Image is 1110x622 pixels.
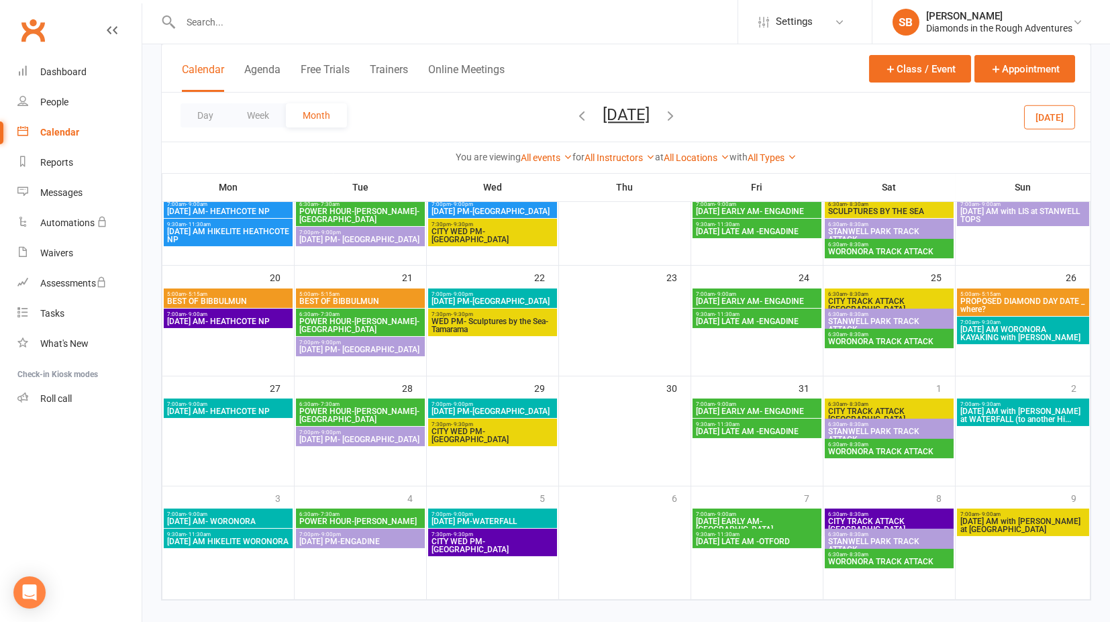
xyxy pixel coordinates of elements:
th: Thu [559,173,691,201]
span: - 9:30pm [451,311,473,317]
span: 9:30am [166,531,290,537]
span: - 9:30pm [451,421,473,427]
div: 5 [540,486,558,509]
a: Dashboard [17,57,142,87]
span: 7:00am [166,201,290,207]
span: STANWELL PARK TRACK ATTACK [827,227,951,244]
span: 7:00am [960,201,1087,207]
span: 6:30am [299,311,422,317]
a: Waivers [17,238,142,268]
span: [DATE] PM-WATERFALL [431,517,554,525]
span: - 9:30am [979,401,1001,407]
span: - 8:30am [847,401,868,407]
span: - 8:30am [847,291,868,297]
button: Appointment [974,55,1075,83]
div: Tasks [40,308,64,319]
button: [DATE] [603,105,650,124]
div: Diamonds in the Rough Adventures [926,22,1072,34]
span: - 9:00am [715,291,736,297]
span: Settings [776,7,813,37]
div: 22 [534,266,558,288]
span: - 9:00am [979,201,1001,207]
button: Online Meetings [428,63,505,92]
span: CITY TRACK ATTACK [GEOGRAPHIC_DATA] [827,407,951,423]
span: 7:00am [166,401,290,407]
span: [DATE] PM-[GEOGRAPHIC_DATA] [431,207,554,215]
div: Open Intercom Messenger [13,576,46,609]
span: 7:00am [695,511,819,517]
span: - 11:30am [715,531,740,537]
span: [DATE] AM- HEATHCOTE NP [166,407,290,415]
button: Free Trials [301,63,350,92]
span: 6:30am [827,311,951,317]
span: 7:00am [960,319,1087,325]
span: [DATE] AM HIKELITE WORONORA [166,537,290,546]
a: All Locations [664,152,729,163]
a: What's New [17,329,142,359]
div: 21 [402,266,426,288]
th: Mon [162,173,295,201]
button: Class / Event [869,55,971,83]
div: 30 [666,376,691,399]
div: Roll call [40,393,72,404]
span: 6:30am [827,442,951,448]
div: Automations [40,217,95,228]
span: 7:00am [695,291,819,297]
span: [DATE] EARLY AM- ENGADINE [695,207,819,215]
span: 7:00pm [299,229,422,236]
span: 6:30am [827,242,951,248]
span: 7:00am [166,511,290,517]
span: - 7:30am [318,401,340,407]
div: Assessments [40,278,107,289]
a: Clubworx [16,13,50,47]
span: - 9:00am [979,511,1001,517]
span: 5:00am [960,291,1087,297]
span: 7:30pm [431,311,554,317]
div: People [40,97,68,107]
span: 7:30pm [431,531,554,537]
span: 7:00am [960,401,1087,407]
span: 7:00am [695,201,819,207]
span: - 9:00am [186,311,207,317]
span: - 9:00am [186,401,207,407]
span: [DATE] EARLY AM- ENGADINE [695,297,819,305]
a: Assessments [17,268,142,299]
span: POWER HOUR-[PERSON_NAME]- [GEOGRAPHIC_DATA] [299,207,422,223]
span: [DATE] AM HIKELITE HEATHCOTE NP [166,227,290,244]
div: 24 [799,266,823,288]
strong: You are viewing [456,152,521,162]
span: - 8:30am [847,201,868,207]
span: - 8:30am [847,242,868,248]
span: 7:00am [166,311,290,317]
span: 6:30am [299,401,422,407]
span: STANWELL PARK TRACK ATTACK [827,317,951,333]
span: 7:00pm [299,340,422,346]
span: [DATE] LATE AM -ENGADINE [695,427,819,435]
span: POWER HOUR-[PERSON_NAME] [299,517,422,525]
div: 20 [270,266,294,288]
span: - 8:30am [847,552,868,558]
span: - 9:00pm [451,401,473,407]
span: 5:00am [299,291,422,297]
span: - 9:00pm [319,429,341,435]
div: 6 [672,486,691,509]
span: [DATE] LATE AM -ENGADINE [695,317,819,325]
span: - 11:30am [715,311,740,317]
span: - 11:30am [186,531,211,537]
th: Sat [823,173,956,201]
span: 6:30am [827,221,951,227]
strong: with [729,152,748,162]
span: 7:00pm [299,531,422,537]
span: CITY TRACK ATTACK [GEOGRAPHIC_DATA] [827,297,951,313]
span: WORONORA TRACK ATTACK [827,448,951,456]
span: 7:00pm [431,291,554,297]
div: 2 [1071,376,1090,399]
span: - 8:30am [847,421,868,427]
span: - 8:30am [847,531,868,537]
span: - 9:30am [979,319,1001,325]
span: [DATE] AM WORONORA KAYAKING with [PERSON_NAME] [960,325,1087,342]
span: 7:00am [695,401,819,407]
th: Sun [956,173,1091,201]
span: 6:30am [827,331,951,338]
div: 1 [936,376,955,399]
